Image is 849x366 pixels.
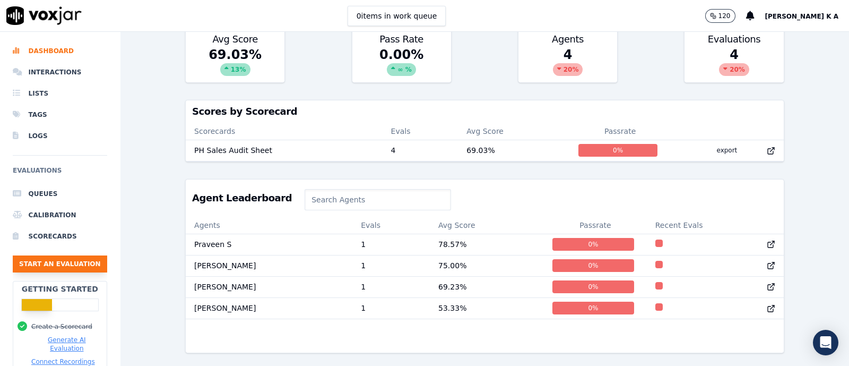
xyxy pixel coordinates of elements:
[685,46,783,82] div: 4
[22,284,98,294] h2: Getting Started
[31,336,102,353] button: Generate AI Evaluation
[544,217,647,234] th: Passrate
[13,125,107,147] a: Logs
[31,322,92,331] button: Create a Scorecard
[552,302,634,314] div: 0 %
[13,205,107,226] a: Calibration
[220,63,250,76] div: 13 %
[383,123,458,140] th: Evals
[430,297,544,319] td: 53.33 %
[186,123,382,140] th: Scorecards
[430,217,544,234] th: Avg Score
[719,63,749,76] div: 20 %
[518,46,617,82] div: 4
[552,259,634,272] div: 0 %
[458,140,570,161] td: 69.03 %
[383,140,458,161] td: 4
[13,62,107,83] a: Interactions
[13,40,107,62] a: Dashboard
[458,123,570,140] th: Avg Score
[192,35,278,44] h3: Avg Score
[430,276,544,297] td: 69.23 %
[647,217,784,234] th: Recent Evals
[186,234,352,255] td: Praveen S
[430,234,544,255] td: 78.57 %
[192,107,777,116] h3: Scores by Scorecard
[352,255,430,276] td: 1
[765,13,839,20] span: [PERSON_NAME] K A
[13,83,107,104] a: Lists
[13,226,107,247] a: Scorecards
[718,12,731,20] p: 120
[352,234,430,255] td: 1
[6,6,82,25] img: voxjar logo
[186,140,382,161] td: PH Sales Audit Sheet
[352,276,430,297] td: 1
[430,255,544,276] td: 75.00 %
[186,217,352,234] th: Agents
[186,46,284,82] div: 69.03 %
[359,35,445,44] h3: Pass Rate
[186,255,352,276] td: [PERSON_NAME]
[691,35,777,44] h3: Evaluations
[186,297,352,319] td: [PERSON_NAME]
[570,123,670,140] th: Passrate
[708,142,746,159] button: export
[348,6,446,26] button: 0items in work queue
[305,189,451,210] input: Search Agents
[813,330,838,355] div: Open Intercom Messenger
[13,104,107,125] a: Tags
[578,144,657,157] div: 0 %
[705,9,735,23] button: 120
[525,35,611,44] h3: Agents
[13,164,107,183] h6: Evaluations
[552,280,634,293] div: 0 %
[186,276,352,297] td: [PERSON_NAME]
[352,297,430,319] td: 1
[553,63,583,76] div: 20 %
[13,256,107,273] button: Start an Evaluation
[192,193,292,203] h3: Agent Leaderboard
[13,183,107,205] a: Queues
[352,217,430,234] th: Evals
[31,358,95,366] button: Connect Recordings
[705,9,746,23] button: 120
[352,46,451,82] div: 0.00 %
[387,63,415,76] div: ∞ %
[552,238,634,251] div: 0 %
